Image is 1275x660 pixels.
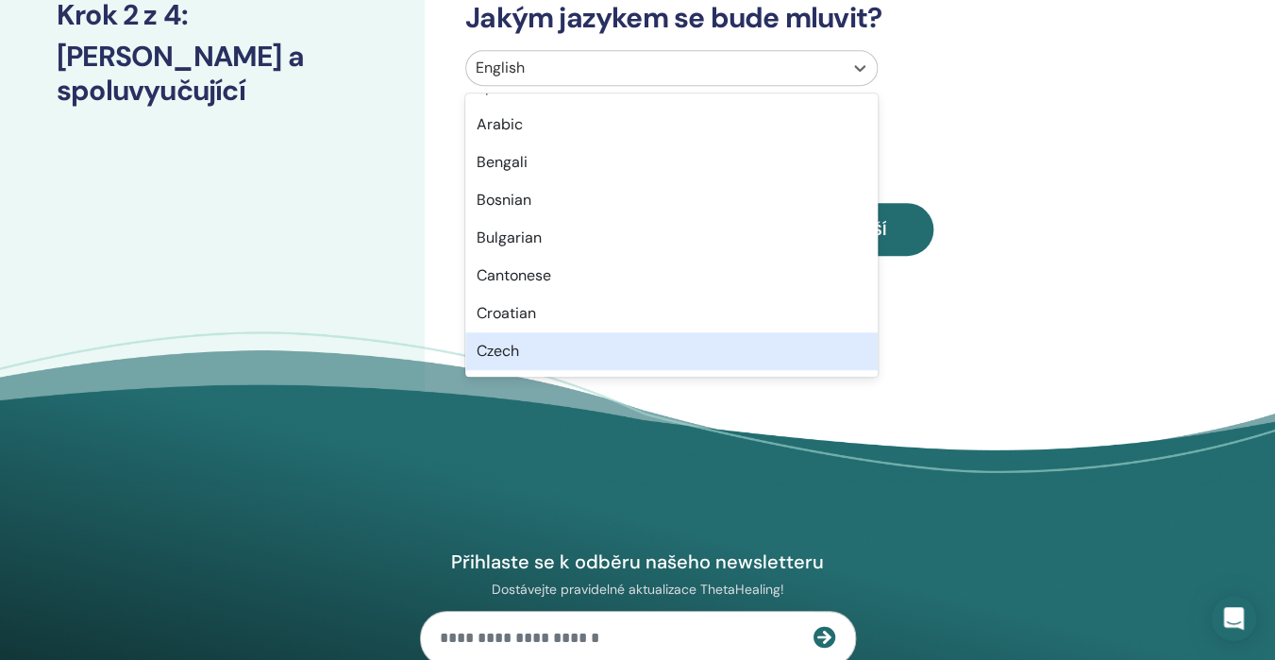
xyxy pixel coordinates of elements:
h3: [PERSON_NAME] a spoluvyučující [57,40,368,108]
div: Open Intercom Messenger [1211,596,1256,641]
p: Dostávejte pravidelné aktualizace ThetaHealing! [420,581,856,598]
div: Croatian [465,295,878,332]
div: Cantonese [465,257,878,295]
div: Bengali [465,144,878,181]
div: Bosnian [465,181,878,219]
h3: Jakým jazykem se bude mluvit? [454,1,1123,35]
div: Bulgarian [465,219,878,257]
div: Czech [465,332,878,370]
div: Danish [465,370,878,408]
div: Arabic [465,106,878,144]
h4: Přihlaste se k odběru našeho newsletteru [420,550,856,574]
